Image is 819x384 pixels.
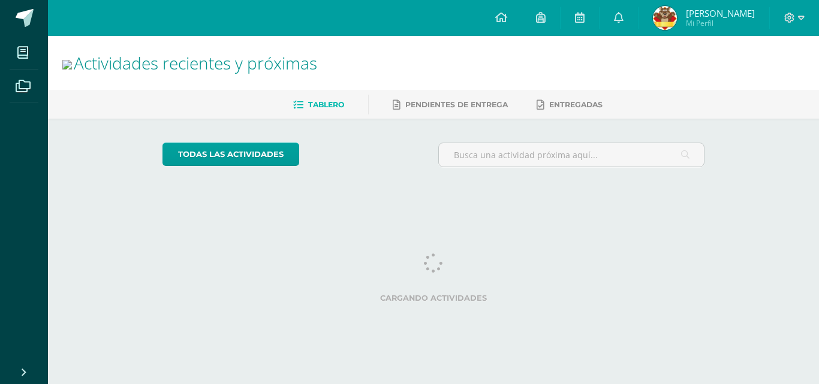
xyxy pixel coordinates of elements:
[537,95,603,114] a: Entregadas
[686,7,755,19] span: [PERSON_NAME]
[393,95,508,114] a: Pendientes de entrega
[74,52,317,74] span: Actividades recientes y próximas
[62,60,72,69] img: bow.png
[439,143,704,167] input: Busca una actividad próxima aquí...
[686,18,755,28] span: Mi Perfil
[162,143,299,166] a: todas las Actividades
[549,100,603,109] span: Entregadas
[293,95,344,114] a: Tablero
[653,6,677,30] img: 55cd4609078b6f5449d0df1f1668bde8.png
[308,100,344,109] span: Tablero
[162,294,705,303] label: Cargando actividades
[405,100,508,109] span: Pendientes de entrega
